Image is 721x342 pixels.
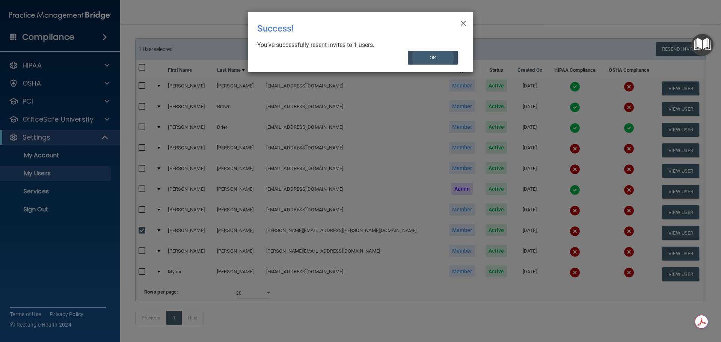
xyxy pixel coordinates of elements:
[257,41,458,49] div: You’ve successfully resent invites to 1 users.
[408,51,458,65] button: OK
[257,18,433,39] div: Success!
[691,34,713,56] button: Open Resource Center
[591,289,712,319] iframe: Drift Widget Chat Controller
[460,15,467,30] span: ×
